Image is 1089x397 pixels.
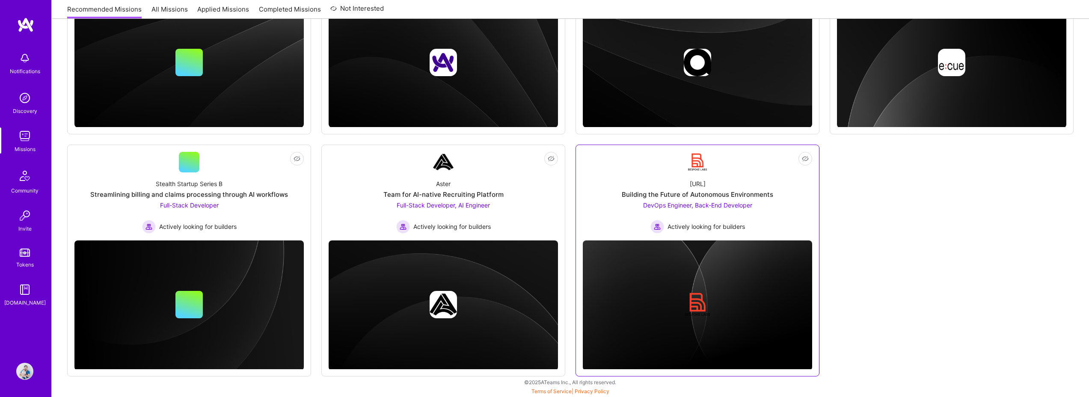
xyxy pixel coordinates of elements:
a: Completed Missions [259,5,321,19]
div: Aster [436,179,451,188]
img: Invite [16,207,33,224]
div: Community [11,186,39,195]
img: Company logo [430,49,457,76]
span: Actively looking for builders [668,222,745,231]
a: Company LogoAsterTeam for AI-native Recruiting PlatformFull-Stack Developer, AI Engineer Actively... [329,152,558,234]
img: Actively looking for builders [396,220,410,234]
span: Actively looking for builders [159,222,237,231]
img: Company logo [684,49,711,76]
a: User Avatar [14,363,36,380]
div: Streamlining billing and claims processing through AI workflows [90,190,288,199]
a: Terms of Service [531,388,572,394]
img: cover [329,240,558,370]
div: Missions [15,145,36,154]
div: Tokens [16,260,34,269]
a: Applied Missions [197,5,249,19]
a: Not Interested [330,3,384,19]
a: Company Logo[URL]Building the Future of Autonomous EnvironmentsDevOps Engineer, Back-End Develope... [583,152,812,234]
img: discovery [16,89,33,107]
div: Building the Future of Autonomous Environments [622,190,773,199]
div: Discovery [13,107,37,116]
div: © 2025 ATeams Inc., All rights reserved. [51,371,1089,393]
a: Recommended Missions [67,5,142,19]
img: Company logo [938,49,965,76]
img: logo [17,17,34,33]
div: Stealth Startup Series B [156,179,223,188]
img: Community [15,166,35,186]
i: icon EyeClosed [802,155,809,162]
div: Team for AI-native Recruiting Platform [383,190,504,199]
div: Notifications [10,67,40,76]
span: Full-Stack Developer [160,201,219,209]
a: All Missions [151,5,188,19]
img: Company logo [684,291,711,318]
i: icon EyeClosed [294,155,300,162]
div: [DOMAIN_NAME] [4,298,46,307]
i: icon EyeClosed [548,155,555,162]
img: User Avatar [16,363,33,380]
img: bell [16,50,33,67]
img: cover [74,240,304,370]
img: cover [583,240,812,370]
span: | [531,388,609,394]
span: Actively looking for builders [413,222,491,231]
img: Company Logo [433,152,454,172]
span: DevOps Engineer, Back-End Developer [643,201,752,209]
div: Invite [18,224,32,233]
img: guide book [16,281,33,298]
img: Actively looking for builders [142,220,156,234]
img: Actively looking for builders [650,220,664,234]
img: tokens [20,249,30,257]
a: Privacy Policy [575,388,609,394]
img: Company Logo [687,152,708,172]
div: [URL] [690,179,706,188]
img: teamwork [16,127,33,145]
span: Full-Stack Developer, AI Engineer [397,201,490,209]
img: Company logo [430,291,457,318]
a: Stealth Startup Series BStreamlining billing and claims processing through AI workflowsFull-Stack... [74,152,304,234]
